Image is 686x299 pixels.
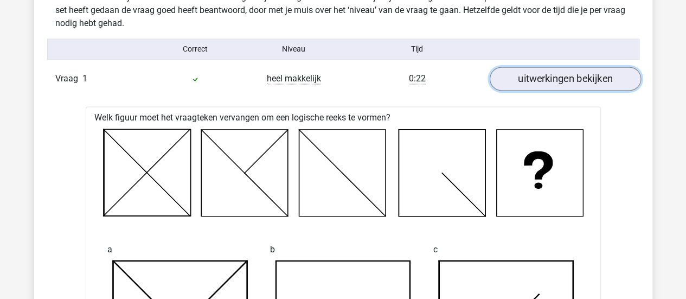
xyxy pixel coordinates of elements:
span: a [107,238,112,260]
div: Tijd [343,43,491,55]
span: Vraag [55,72,82,85]
div: Correct [146,43,245,55]
span: c [433,238,438,260]
span: heel makkelijk [267,73,321,84]
span: 0:22 [409,73,426,84]
span: 1 [82,73,87,84]
a: uitwerkingen bekijken [489,67,640,91]
div: Niveau [245,43,343,55]
span: b [270,238,275,260]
